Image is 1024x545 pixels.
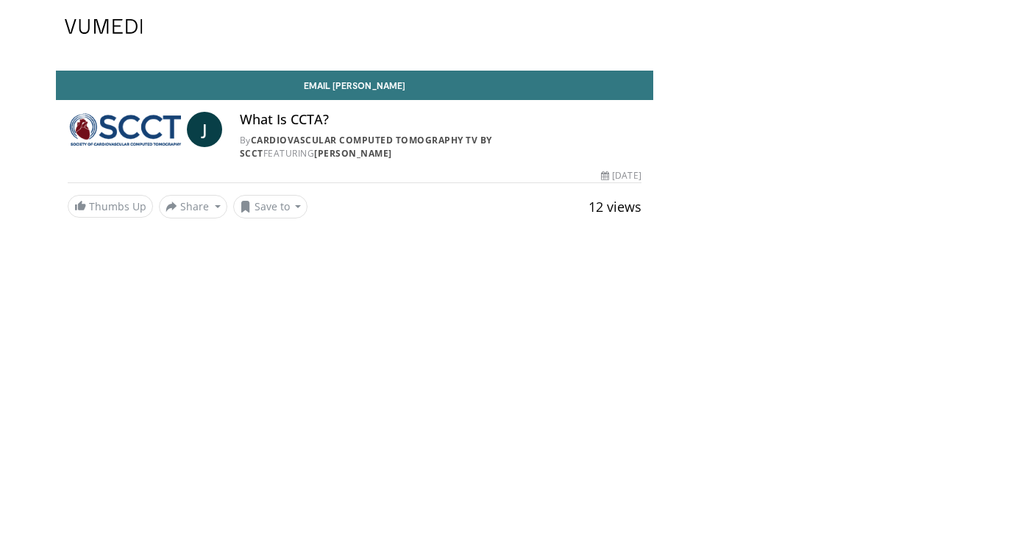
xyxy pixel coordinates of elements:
img: VuMedi Logo [65,19,143,34]
button: Share [159,195,227,218]
a: [PERSON_NAME] [314,147,392,160]
h4: What Is CCTA? [240,112,641,128]
a: Thumbs Up [68,195,153,218]
div: [DATE] [601,169,641,182]
a: Cardiovascular Computed Tomography TV by SCCT [240,134,492,160]
span: 12 views [589,198,641,215]
button: Save to [233,195,308,218]
div: By FEATURING [240,134,641,160]
a: Email [PERSON_NAME] [56,71,653,100]
img: Cardiovascular Computed Tomography TV by SCCT [68,112,181,147]
a: J [187,112,222,147]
